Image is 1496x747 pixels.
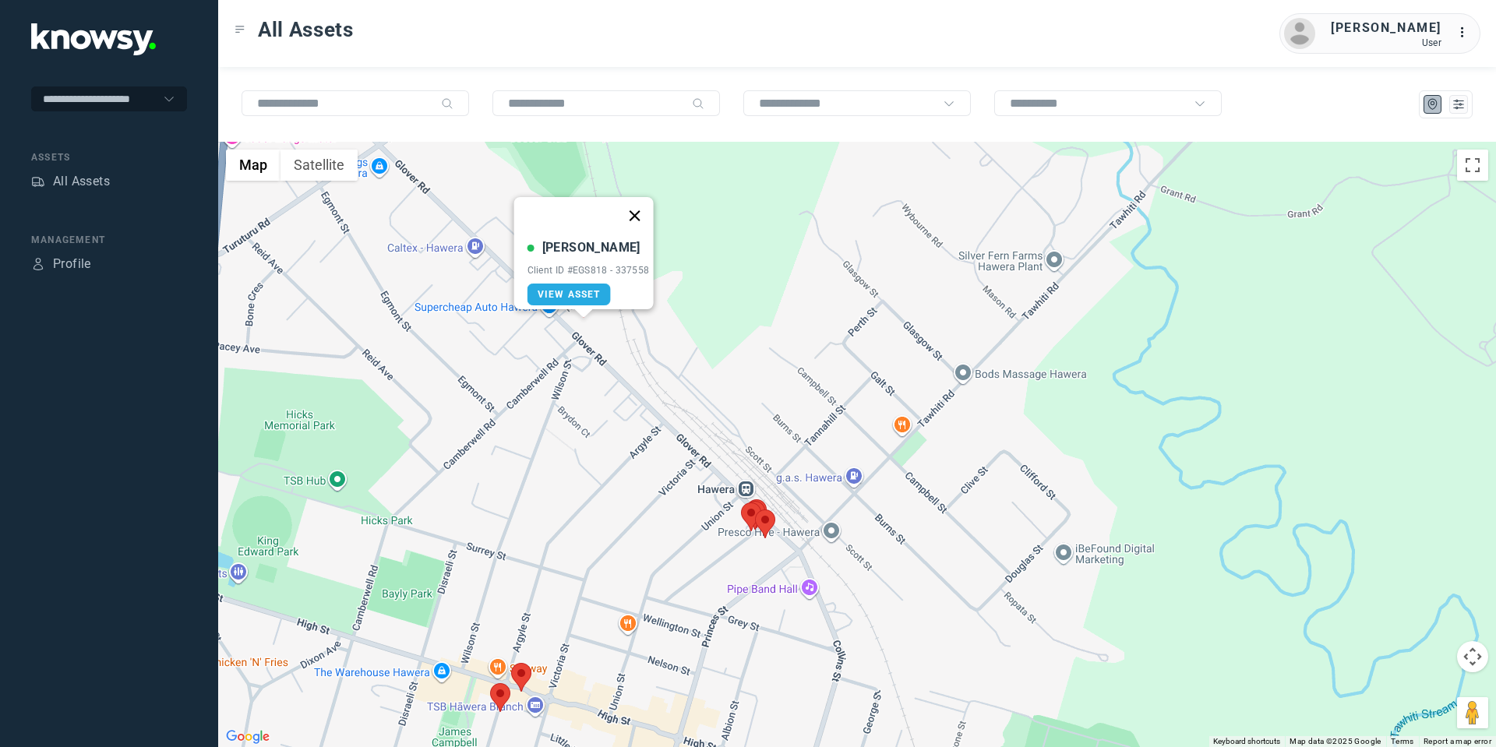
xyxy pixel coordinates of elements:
span: All Assets [258,16,354,44]
a: Terms [1391,737,1414,745]
button: Toggle fullscreen view [1457,150,1488,181]
div: Toggle Menu [235,24,245,35]
div: : [1457,23,1476,44]
div: Map [1426,97,1440,111]
button: Show street map [226,150,280,181]
button: Drag Pegman onto the map to open Street View [1457,697,1488,728]
div: : [1457,23,1476,42]
div: [PERSON_NAME] [1331,19,1441,37]
div: All Assets [53,172,110,191]
button: Show satellite imagery [280,150,358,181]
a: ProfileProfile [31,255,91,273]
div: Assets [31,174,45,189]
div: User [1331,37,1441,48]
tspan: ... [1458,26,1473,38]
img: avatar.png [1284,18,1315,49]
a: Open this area in Google Maps (opens a new window) [222,727,273,747]
div: Assets [31,150,187,164]
div: [PERSON_NAME] [542,238,640,257]
span: View Asset [538,289,601,300]
div: Profile [31,257,45,271]
a: View Asset [527,284,611,305]
img: Application Logo [31,23,156,55]
a: Report a map error [1424,737,1491,745]
div: Management [31,233,187,247]
div: Profile [53,255,91,273]
button: Close [616,197,653,234]
div: Search [692,97,704,110]
div: List [1452,97,1466,111]
button: Map camera controls [1457,641,1488,672]
button: Keyboard shortcuts [1213,736,1280,747]
span: Map data ©2025 Google [1290,737,1381,745]
img: Google [222,727,273,747]
div: Search [441,97,453,110]
a: AssetsAll Assets [31,172,110,191]
div: Client ID #EGS818 - 337558 [527,265,650,276]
